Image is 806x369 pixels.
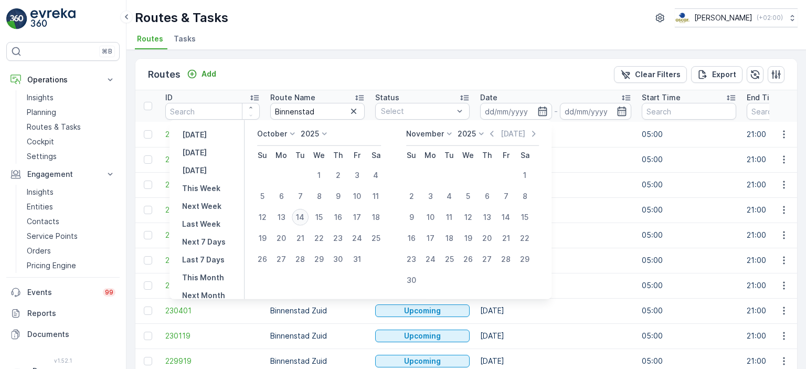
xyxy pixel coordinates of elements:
[178,289,229,302] button: Next Month
[642,230,736,240] p: 05:00
[515,146,534,165] th: Saturday
[182,201,221,212] p: Next Week
[178,200,226,213] button: Next Week
[182,255,225,265] p: Last 7 Days
[404,305,441,316] p: Upcoming
[516,167,533,184] div: 1
[330,209,346,226] div: 16
[165,205,260,215] a: 231374
[642,255,736,266] p: 05:00
[480,103,552,120] input: dd/mm/yyyy
[178,218,225,230] button: Last Week
[348,167,365,184] div: 3
[475,273,637,298] td: [DATE]
[348,188,365,205] div: 10
[174,34,196,44] span: Tasks
[144,357,152,365] div: Toggle Row Selected
[301,129,319,139] p: 2025
[23,134,120,149] a: Cockpit
[675,8,798,27] button: [PERSON_NAME](+02:00)
[642,154,736,165] p: 05:00
[182,130,207,140] p: [DATE]
[330,167,346,184] div: 2
[165,129,260,140] a: 232171
[23,214,120,229] a: Contacts
[330,188,346,205] div: 9
[165,255,260,266] a: 230887
[642,356,736,366] p: 05:00
[441,251,458,268] div: 25
[27,187,54,197] p: Insights
[182,237,226,247] p: Next 7 Days
[460,230,476,247] div: 19
[479,209,495,226] div: 13
[330,251,346,268] div: 30
[757,14,783,22] p: ( +02:00 )
[144,332,152,340] div: Toggle Row Selected
[375,330,470,342] button: Upcoming
[375,304,470,317] button: Upcoming
[479,251,495,268] div: 27
[6,324,120,345] a: Documents
[165,331,260,341] a: 230119
[404,356,441,366] p: Upcoming
[182,147,207,158] p: [DATE]
[330,230,346,247] div: 23
[178,146,211,159] button: Today
[381,106,453,117] p: Select
[178,182,225,195] button: This Week
[183,68,220,80] button: Add
[178,236,230,248] button: Next 7 Days
[273,209,290,226] div: 13
[270,356,365,366] p: Binnenstad Zuid
[144,155,152,164] div: Toggle Row Selected
[102,47,112,56] p: ⌘B
[23,199,120,214] a: Entities
[311,230,327,247] div: 22
[475,223,637,248] td: [DATE]
[403,188,420,205] div: 2
[254,209,271,226] div: 12
[6,303,120,324] a: Reports
[694,13,752,23] p: [PERSON_NAME]
[6,282,120,303] a: Events99
[165,154,260,165] a: 231750
[144,281,152,290] div: Toggle Row Selected
[27,122,81,132] p: Routes & Tasks
[165,180,260,190] a: 231557
[165,305,260,316] span: 230401
[105,288,113,297] p: 99
[292,251,309,268] div: 28
[496,146,515,165] th: Friday
[554,105,558,118] p: -
[675,12,690,24] img: basis-logo_rgb2x.png
[144,307,152,315] div: Toggle Row Selected
[257,129,287,139] p: October
[441,188,458,205] div: 4
[292,188,309,205] div: 7
[642,280,736,291] p: 05:00
[182,183,220,194] p: This Week
[165,280,260,291] a: 230648
[23,185,120,199] a: Insights
[270,331,365,341] p: Binnenstad Zuid
[27,246,51,256] p: Orders
[421,146,440,165] th: Monday
[165,356,260,366] a: 229919
[642,331,736,341] p: 05:00
[460,251,476,268] div: 26
[441,230,458,247] div: 18
[375,355,470,367] button: Upcoming
[475,197,637,223] td: [DATE]
[458,129,476,139] p: 2025
[27,308,115,319] p: Reports
[292,209,309,226] div: 14
[23,120,120,134] a: Routes & Tasks
[348,230,365,247] div: 24
[497,188,514,205] div: 7
[27,260,76,271] p: Pricing Engine
[311,188,327,205] div: 8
